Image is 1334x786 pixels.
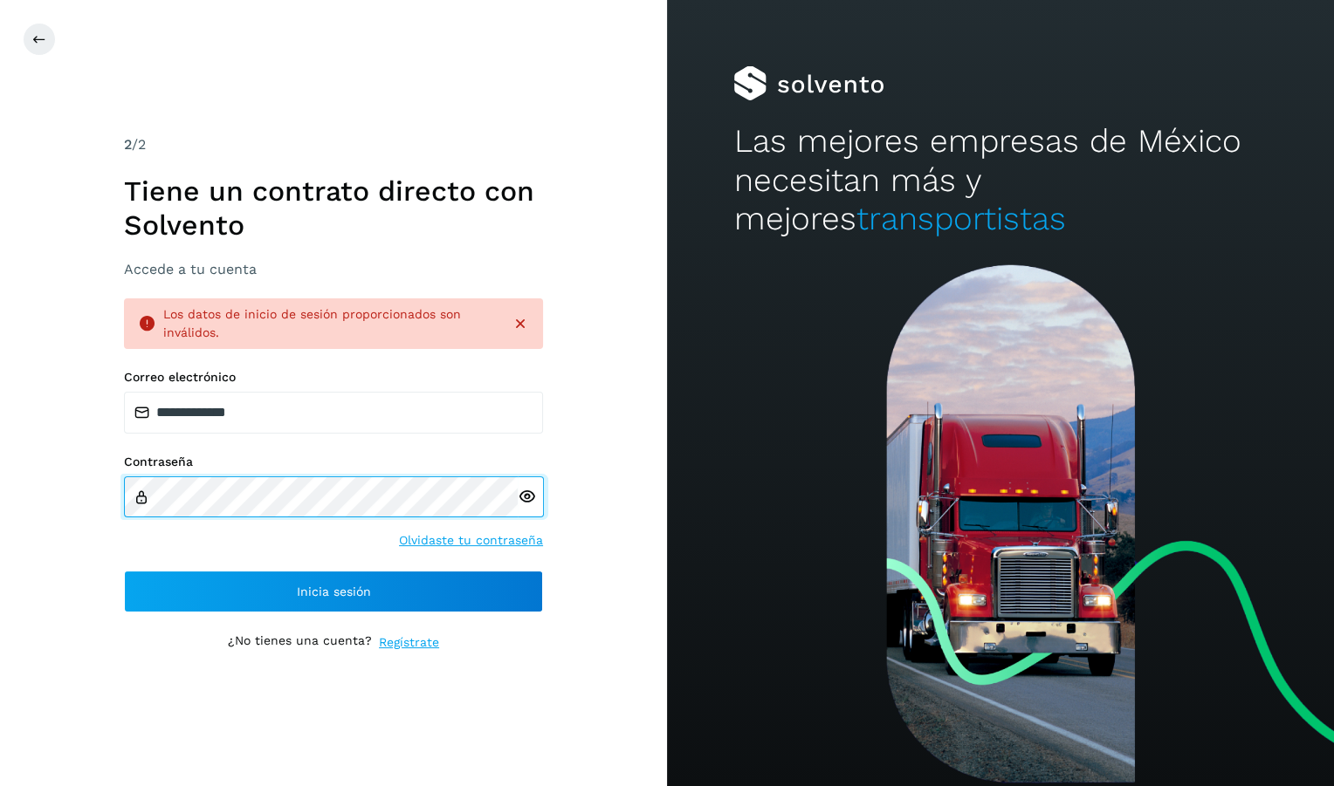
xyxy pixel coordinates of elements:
[124,134,543,155] div: /2
[297,585,371,598] span: Inicia sesión
[124,370,543,385] label: Correo electrónico
[733,122,1267,238] h2: Las mejores empresas de México necesitan más y mejores
[856,200,1065,237] span: transportistas
[399,531,543,550] a: Olvidaste tu contraseña
[163,305,498,342] div: Los datos de inicio de sesión proporcionados son inválidos.
[124,136,132,153] span: 2
[228,633,372,652] p: ¿No tienes una cuenta?
[124,261,543,277] h3: Accede a tu cuenta
[124,455,543,469] label: Contraseña
[124,174,543,242] h1: Tiene un contrato directo con Solvento
[379,633,439,652] a: Regístrate
[124,571,543,612] button: Inicia sesión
